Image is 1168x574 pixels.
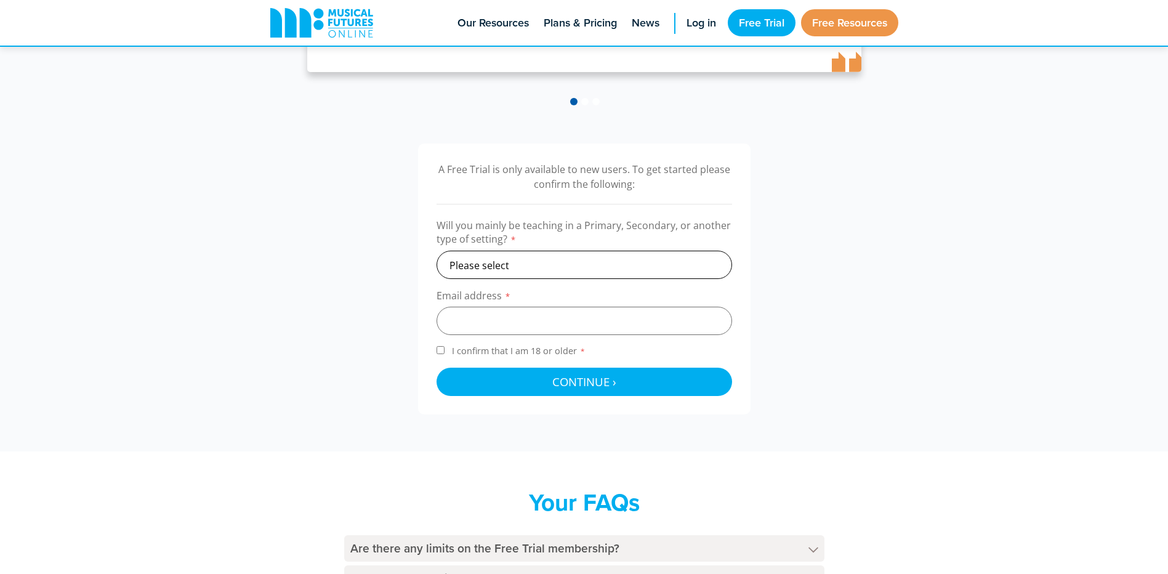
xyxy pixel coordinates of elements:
[437,368,732,396] button: Continue ›
[457,15,529,31] span: Our Resources
[728,9,795,36] a: Free Trial
[632,15,659,31] span: News
[687,15,716,31] span: Log in
[449,345,588,357] span: I confirm that I am 18 or older
[552,374,616,389] span: Continue ›
[437,162,732,192] p: A Free Trial is only available to new users. To get started please confirm the following:
[544,15,617,31] span: Plans & Pricing
[801,9,898,36] a: Free Resources
[344,535,824,562] h4: Are there any limits on the Free Trial membership?
[437,219,732,251] label: Will you mainly be teaching in a Primary, Secondary, or another type of setting?
[437,346,445,354] input: I confirm that I am 18 or older*
[344,488,824,517] h2: Your FAQs
[437,289,732,307] label: Email address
